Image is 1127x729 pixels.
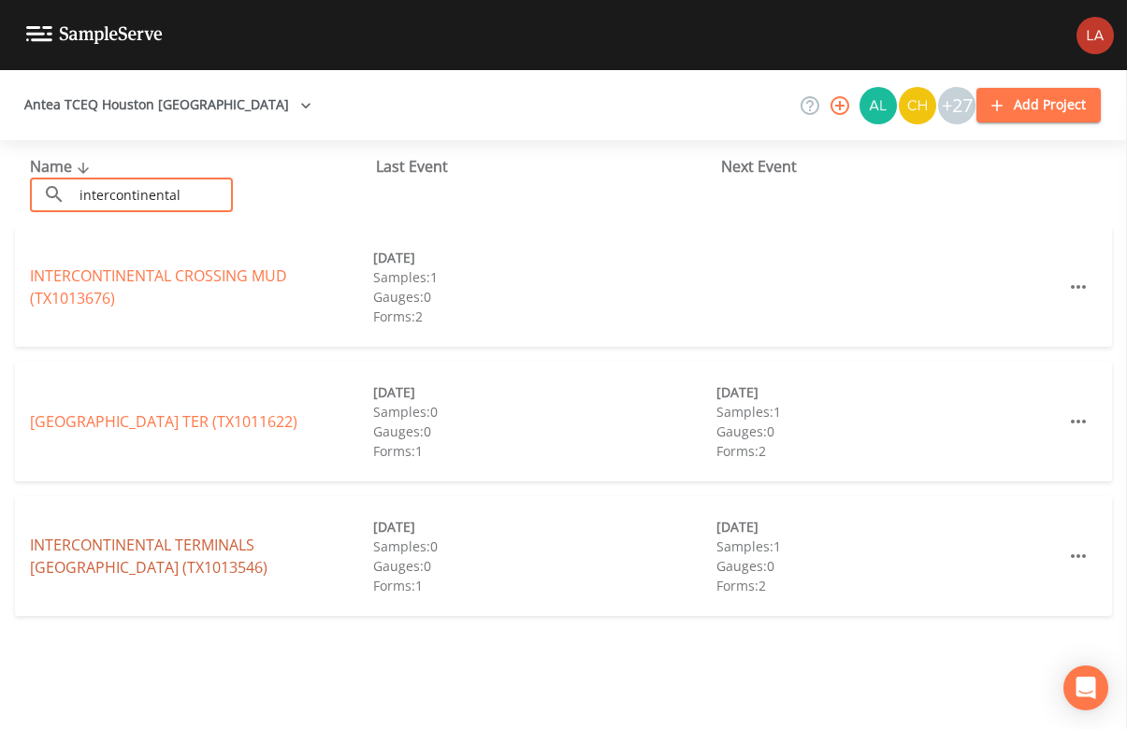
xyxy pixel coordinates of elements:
div: [DATE] [373,382,716,402]
div: Gauges: 0 [373,287,716,307]
div: [DATE] [373,517,716,536]
div: Forms: 1 [373,441,716,461]
img: logo [26,26,163,44]
div: [DATE] [716,382,1060,402]
div: Forms: 2 [716,441,1060,461]
img: cf6e799eed601856facf0d2563d1856d [1076,17,1114,54]
div: Next Event [721,155,1067,178]
a: INTERCONTINENTAL TERMINALS [GEOGRAPHIC_DATA] (TX1013546) [30,535,267,578]
div: Forms: 2 [373,307,716,326]
div: Samples: 0 [373,536,716,556]
div: [DATE] [716,517,1060,536]
div: Forms: 2 [716,576,1060,595]
div: Samples: 1 [373,267,716,287]
div: [DATE] [373,248,716,267]
img: c74b8b8b1c7a9d34f67c5e0ca157ed15 [899,87,936,124]
div: Last Event [376,155,722,178]
span: Name [30,156,94,177]
div: Samples: 1 [716,536,1060,556]
div: Gauges: 0 [373,556,716,576]
a: [GEOGRAPHIC_DATA] TER (TX1011622) [30,411,297,432]
div: Gauges: 0 [716,422,1060,441]
button: Antea TCEQ Houston [GEOGRAPHIC_DATA] [17,88,319,122]
div: Alaina Hahn [859,87,898,124]
img: 30a13df2a12044f58df5f6b7fda61338 [860,87,897,124]
input: Search Projects [73,178,233,212]
div: Gauges: 0 [716,556,1060,576]
a: INTERCONTINENTAL CROSSING MUD (TX1013676) [30,265,287,308]
div: Samples: 1 [716,402,1060,422]
div: Forms: 1 [373,576,716,595]
div: Samples: 0 [373,402,716,422]
div: +27 [938,87,975,124]
div: Charles Medina [898,87,937,124]
button: Add Project [976,88,1101,122]
div: Gauges: 0 [373,422,716,441]
div: Open Intercom Messenger [1063,665,1108,710]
